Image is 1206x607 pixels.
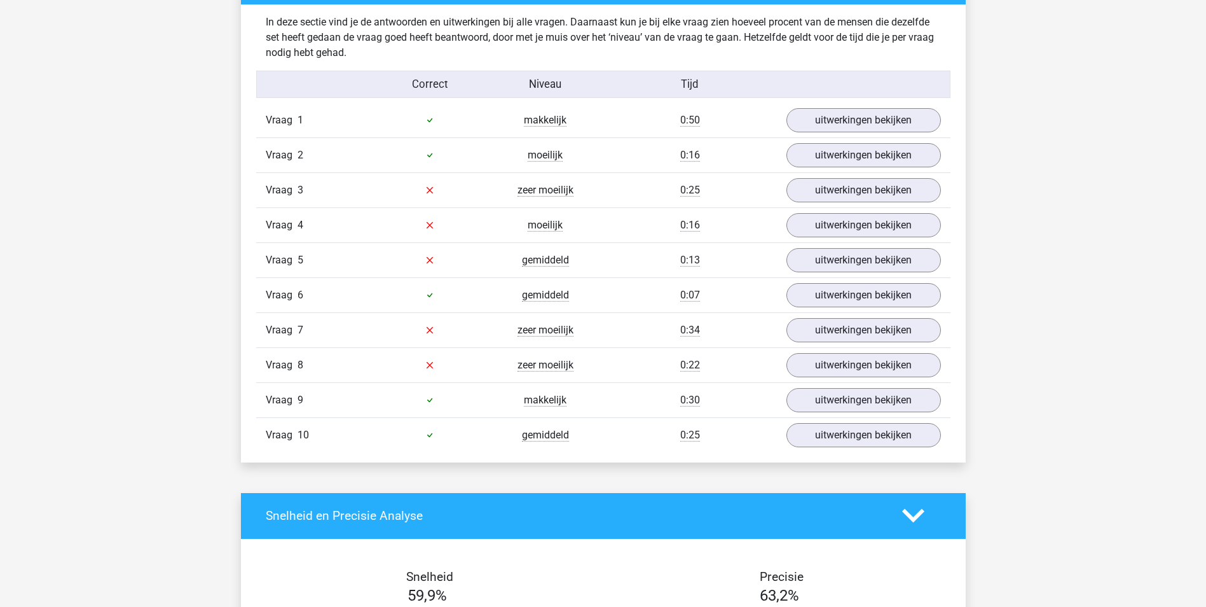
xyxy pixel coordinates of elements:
span: 1 [298,114,303,126]
span: gemiddeld [522,289,569,302]
span: 5 [298,254,303,266]
span: 59,9% [408,587,447,604]
a: uitwerkingen bekijken [786,178,941,202]
a: uitwerkingen bekijken [786,423,941,447]
span: 7 [298,324,303,336]
a: uitwerkingen bekijken [786,108,941,132]
span: 0:22 [680,359,700,372]
h4: Snelheid en Precisie Analyse [266,508,883,523]
span: 4 [298,219,303,231]
span: makkelijk [524,114,566,127]
span: Vraag [266,113,298,128]
a: uitwerkingen bekijken [786,388,941,412]
span: Vraag [266,358,298,373]
span: 0:16 [680,219,700,232]
span: gemiddeld [522,254,569,267]
span: moeilijk [528,149,563,162]
span: 10 [298,429,309,441]
a: uitwerkingen bekijken [786,143,941,167]
span: Vraag [266,218,298,233]
span: 63,2% [760,587,799,604]
span: 0:30 [680,394,700,407]
h4: Snelheid [266,569,594,584]
span: zeer moeilijk [517,184,573,197]
span: 3 [298,184,303,196]
span: 0:34 [680,324,700,337]
span: Vraag [266,323,298,338]
a: uitwerkingen bekijken [786,283,941,307]
span: Vraag [266,183,298,198]
span: 2 [298,149,303,161]
div: In deze sectie vind je de antwoorden en uitwerkingen bij alle vragen. Daarnaast kun je bij elke v... [256,15,950,60]
span: Vraag [266,253,298,268]
span: 0:13 [680,254,700,267]
span: gemiddeld [522,429,569,442]
h4: Precisie [618,569,946,584]
span: 0:25 [680,184,700,197]
span: 0:25 [680,429,700,442]
a: uitwerkingen bekijken [786,318,941,342]
a: uitwerkingen bekijken [786,213,941,237]
span: Vraag [266,288,298,303]
div: Tijd [603,76,776,92]
span: Vraag [266,428,298,443]
div: Niveau [488,76,603,92]
span: Vraag [266,393,298,408]
span: 0:16 [680,149,700,162]
span: Vraag [266,148,298,163]
span: moeilijk [528,219,563,232]
a: uitwerkingen bekijken [786,353,941,377]
a: uitwerkingen bekijken [786,248,941,272]
span: 8 [298,359,303,371]
span: 6 [298,289,303,301]
span: 0:07 [680,289,700,302]
span: 9 [298,394,303,406]
span: makkelijk [524,394,566,407]
span: zeer moeilijk [517,359,573,372]
span: zeer moeilijk [517,324,573,337]
span: 0:50 [680,114,700,127]
div: Correct [372,76,488,92]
